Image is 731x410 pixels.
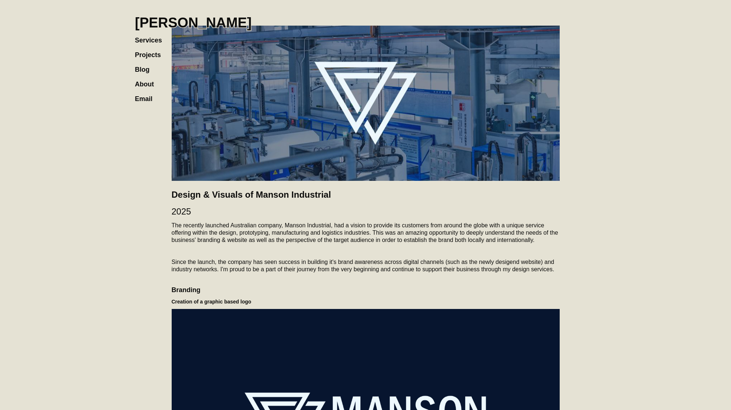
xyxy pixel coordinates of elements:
[135,29,169,44] a: Services
[135,73,161,88] a: About
[172,277,560,294] h4: Branding
[172,222,560,244] p: The recently launched Australian company, Manson Industrial, had a vision to provide its customer...
[135,7,252,31] a: home
[135,15,252,31] h1: [PERSON_NAME]
[172,205,560,218] h2: 2025
[135,59,157,73] a: Blog
[172,247,560,255] p: ‍
[172,298,560,305] h5: Creation of a graphic based logo
[135,88,160,102] a: Email
[172,188,560,201] h2: Design & Visuals of Manson Industrial
[135,44,168,59] a: Projects
[172,258,560,273] p: Since the launch, the company has seen success in building it's brand awareness across digital ch...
